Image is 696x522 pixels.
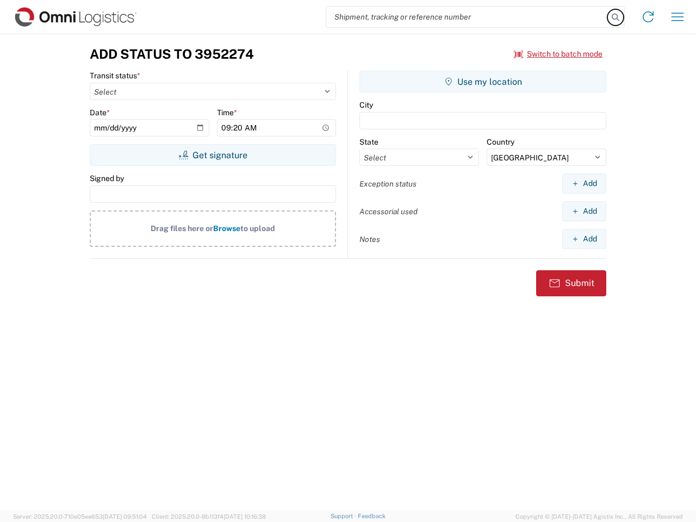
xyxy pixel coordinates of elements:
[90,71,140,80] label: Transit status
[151,224,213,233] span: Drag files here or
[359,234,380,244] label: Notes
[90,108,110,117] label: Date
[359,100,373,110] label: City
[13,513,147,520] span: Server: 2025.20.0-710e05ee653
[515,512,683,521] span: Copyright © [DATE]-[DATE] Agistix Inc., All Rights Reserved
[90,144,336,166] button: Get signature
[562,201,606,221] button: Add
[90,46,254,62] h3: Add Status to 3952274
[240,224,275,233] span: to upload
[562,173,606,194] button: Add
[358,513,386,519] a: Feedback
[326,7,608,27] input: Shipment, tracking or reference number
[90,173,124,183] label: Signed by
[331,513,358,519] a: Support
[562,229,606,249] button: Add
[223,513,266,520] span: [DATE] 10:16:38
[514,45,602,63] button: Switch to batch mode
[359,71,606,92] button: Use my location
[213,224,240,233] span: Browse
[359,207,418,216] label: Accessorial used
[536,270,606,296] button: Submit
[103,513,147,520] span: [DATE] 09:51:04
[217,108,237,117] label: Time
[152,513,266,520] span: Client: 2025.20.0-8b113f4
[487,137,514,147] label: Country
[359,137,378,147] label: State
[359,179,417,189] label: Exception status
